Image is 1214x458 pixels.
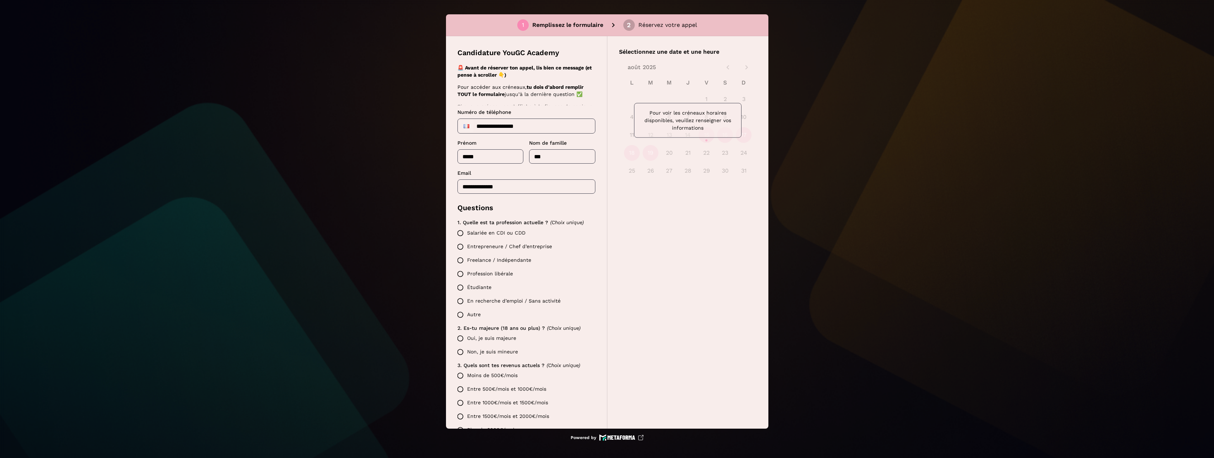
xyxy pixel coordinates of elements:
p: Si aucun créneau ne s’affiche à la fin, pas de panique : [457,103,593,117]
p: Pour accéder aux créneaux, jusqu’à la dernière question ✅ [457,83,593,98]
p: Candidature YouGC Academy [457,48,559,58]
p: Powered by [571,435,596,440]
strong: 🚨 Avant de réserver ton appel, lis bien ce message (et pense à scroller 👇) [457,65,592,78]
p: Questions [457,202,595,213]
label: Moins de 500€/mois [454,369,595,382]
span: 3. Quels sont tes revenus actuels ? [457,362,544,368]
span: 2. Es-tu majeure (18 ans ou plus) ? [457,325,545,331]
span: (Choix unique) [547,362,580,368]
a: Powered by [571,434,644,441]
div: 1 [522,22,524,28]
label: En recherche d’emploi / Sans activité [454,294,595,308]
span: Nom de famille [529,140,567,146]
label: Entre 1000€/mois et 1500€/mois [454,396,595,410]
div: 2 [627,22,631,28]
div: France: + 33 [459,120,474,132]
label: Freelance / Indépendante [454,254,595,267]
label: Oui, je suis majeure [454,332,595,345]
span: (Choix unique) [550,220,584,225]
label: Salariée en CDI ou CDD [454,226,595,240]
label: Entrepreneure / Chef d’entreprise [454,240,595,254]
span: 1. Quelle est ta profession actuelle ? [457,220,548,225]
label: Étudiante [454,281,595,294]
p: Sélectionnez une date et une heure [619,48,757,56]
p: Pour voir les créneaux horaires disponibles, veuillez renseigner vos informations [640,109,735,132]
span: Prénom [457,140,476,146]
label: Entre 500€/mois et 1000€/mois [454,382,595,396]
label: Entre 1500€/mois et 2000€/mois [454,410,595,423]
p: Remplissez le formulaire [532,21,603,29]
label: Plus de 2000€/mois [454,423,595,437]
label: Profession libérale [454,267,595,281]
span: Numéro de téléphone [457,109,511,115]
p: Réservez votre appel [638,21,697,29]
label: Autre [454,308,595,322]
label: Non, je suis mineure [454,345,595,359]
span: (Choix unique) [547,325,581,331]
span: Email [457,170,471,176]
